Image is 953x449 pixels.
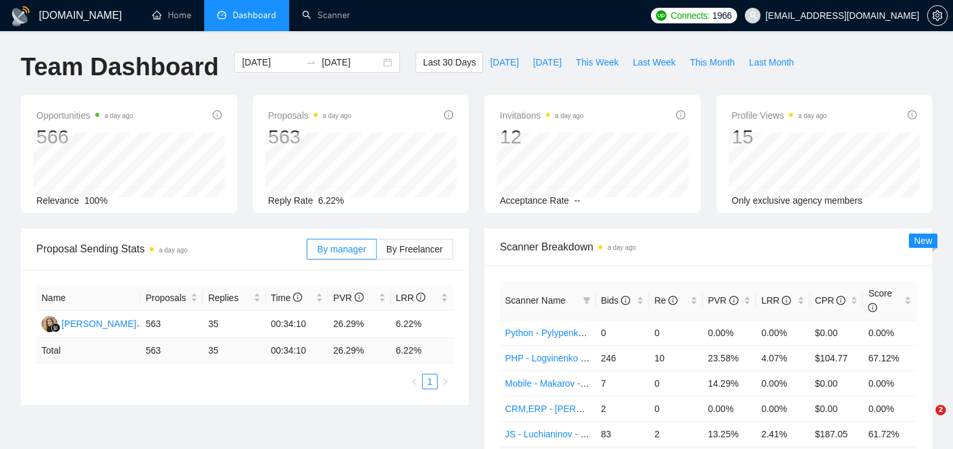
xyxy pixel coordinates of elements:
a: homeHome [152,10,191,21]
span: setting [928,10,947,21]
span: New [914,236,932,246]
a: JS - Luchianinov - Project [505,429,609,439]
td: 2.41% [756,421,810,446]
span: [DATE] [533,55,561,69]
time: a day ago [104,112,133,119]
td: 0.00% [756,370,810,396]
span: Only exclusive agency members [732,195,863,206]
td: 26.29% [328,311,390,338]
span: Replies [208,291,250,305]
span: 100% [84,195,108,206]
td: 4.07% [756,345,810,370]
td: 26.29 % [328,338,390,363]
span: Acceptance Rate [500,195,569,206]
time: a day ago [159,247,187,254]
span: dashboard [217,10,226,19]
a: searchScanner [302,10,350,21]
span: filter [580,291,593,310]
li: Previous Page [406,374,422,389]
a: 1 [423,374,437,389]
span: By manager [317,244,366,254]
span: Last Week [633,55,676,69]
td: $104.77 [810,345,864,370]
input: End date [322,55,381,69]
button: Last Month [742,52,801,73]
span: Reply Rate [268,195,313,206]
span: to [306,57,316,67]
td: 0.00% [703,396,757,421]
span: Last Month [749,55,794,69]
div: 563 [268,125,351,149]
td: $0.00 [810,370,864,396]
td: 7 [596,370,650,396]
div: 15 [732,125,827,149]
td: 563 [141,338,203,363]
td: 0 [649,320,703,345]
td: 2 [649,421,703,446]
td: 23.58% [703,345,757,370]
li: 1 [422,374,438,389]
time: a day ago [798,112,827,119]
span: left [410,378,418,385]
td: 35 [203,338,265,363]
span: Re [654,295,677,306]
span: Profile Views [732,108,827,123]
td: 0 [596,320,650,345]
a: PHP - Logvinenko - Project [505,353,615,363]
img: upwork-logo.png [656,10,666,21]
td: 0 [649,396,703,421]
span: 2 [935,405,946,415]
time: a day ago [607,244,636,251]
td: Total [36,338,141,363]
td: 563 [141,311,203,338]
td: 0.00% [863,370,917,396]
span: info-circle [836,296,845,305]
button: Last 30 Days [416,52,483,73]
span: info-circle [729,296,738,305]
button: [DATE] [526,52,569,73]
span: LRR [761,295,791,306]
span: info-circle [355,293,364,302]
td: $0.00 [810,320,864,345]
td: 6.22 % [391,338,454,363]
span: 6.22% [318,195,344,206]
td: 14.29% [703,370,757,396]
a: Mobile - Makarov - Project [505,378,611,389]
div: 12 [500,125,583,149]
a: Python - Pylypenko - Project [505,328,620,338]
span: info-circle [908,110,917,119]
span: Bids [601,295,630,306]
td: 0.00% [756,396,810,421]
th: Replies [203,285,265,311]
td: 67.12% [863,345,917,370]
img: logo [10,6,31,27]
span: right [441,378,449,385]
button: This Month [683,52,742,73]
td: $0.00 [810,396,864,421]
span: LRR [396,293,426,303]
span: Proposals [146,291,188,305]
span: info-circle [668,296,677,305]
button: left [406,374,422,389]
span: -- [574,195,580,206]
button: This Week [569,52,626,73]
div: 566 [36,125,133,149]
span: info-circle [782,296,791,305]
button: setting [927,5,948,26]
a: KY[PERSON_NAME] [41,318,136,328]
time: a day ago [555,112,583,119]
button: right [438,374,453,389]
span: Relevance [36,195,79,206]
span: Proposals [268,108,351,123]
div: [PERSON_NAME] [62,317,136,331]
span: 1966 [712,8,732,23]
td: 246 [596,345,650,370]
th: Proposals [141,285,203,311]
td: 61.72% [863,421,917,446]
span: Last 30 Days [423,55,476,69]
span: Connects: [670,8,709,23]
td: 00:34:10 [266,338,328,363]
td: 0.00% [756,320,810,345]
span: info-circle [213,110,222,119]
span: info-circle [676,110,685,119]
